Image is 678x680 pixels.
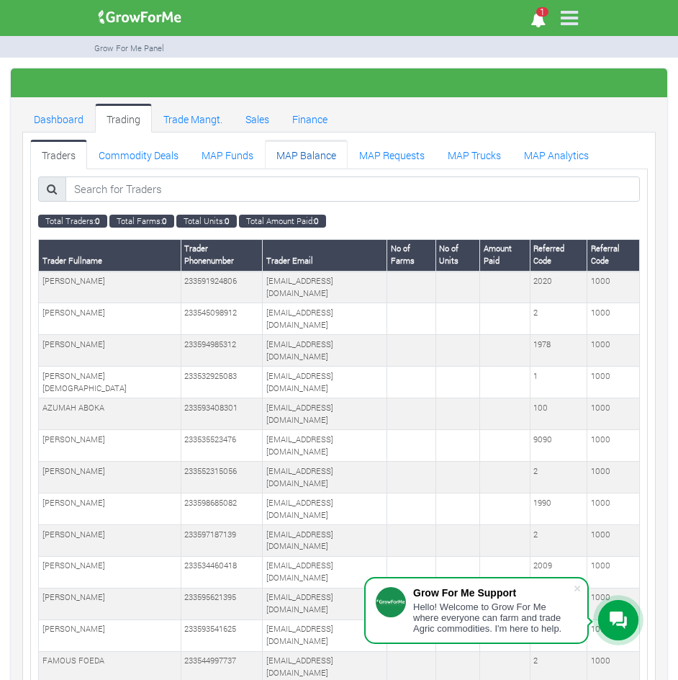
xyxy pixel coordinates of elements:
[530,462,587,493] td: 2
[181,525,262,557] td: 233597187139
[181,493,262,525] td: 233598685082
[152,104,234,133] a: Trade Mangt.
[181,239,262,271] th: Trader Phonenumber
[587,398,640,430] td: 1000
[524,4,552,36] i: Notifications
[265,140,348,169] a: MAP Balance
[263,556,387,588] td: [EMAIL_ADDRESS][DOMAIN_NAME]
[587,525,640,557] td: 1000
[39,525,181,557] td: [PERSON_NAME]
[530,525,587,557] td: 2
[263,619,387,651] td: [EMAIL_ADDRESS][DOMAIN_NAME]
[263,430,387,462] td: [EMAIL_ADDRESS][DOMAIN_NAME]
[524,14,552,28] a: 1
[181,367,262,398] td: 233532925083
[263,588,387,619] td: [EMAIL_ADDRESS][DOMAIN_NAME]
[314,215,319,226] b: 0
[348,140,436,169] a: MAP Requests
[587,556,640,588] td: 1000
[530,398,587,430] td: 100
[38,215,107,228] small: Total Traders:
[234,104,281,133] a: Sales
[39,367,181,398] td: [PERSON_NAME][DEMOGRAPHIC_DATA]
[530,239,587,271] th: Referred Code
[387,239,435,271] th: No of Farms
[530,303,587,335] td: 2
[30,140,87,169] a: Traders
[587,430,640,462] td: 1000
[39,588,181,619] td: [PERSON_NAME]
[435,239,479,271] th: No of Units
[263,303,387,335] td: [EMAIL_ADDRESS][DOMAIN_NAME]
[39,335,181,367] td: [PERSON_NAME]
[530,556,587,588] td: 2009
[95,215,100,226] b: 0
[109,215,174,228] small: Total Farms:
[181,335,262,367] td: 233594985312
[536,7,548,17] span: 1
[95,104,152,133] a: Trading
[281,104,339,133] a: Finance
[530,335,587,367] td: 1978
[530,430,587,462] td: 9090
[413,601,573,634] div: Hello! Welcome to Grow For Me where everyone can farm and trade Agric commodities. I'm here to help.
[587,367,640,398] td: 1000
[39,239,181,271] th: Trader Fullname
[225,215,230,226] b: 0
[263,493,387,525] td: [EMAIL_ADDRESS][DOMAIN_NAME]
[22,104,95,133] a: Dashboard
[181,619,262,651] td: 233593541625
[190,140,265,169] a: MAP Funds
[512,140,600,169] a: MAP Analytics
[39,619,181,651] td: [PERSON_NAME]
[181,398,262,430] td: 233593408301
[39,398,181,430] td: AZUMAH ABOKA
[181,303,262,335] td: 233545098912
[39,462,181,493] td: [PERSON_NAME]
[587,272,640,303] td: 1000
[530,272,587,303] td: 2020
[87,140,190,169] a: Commodity Deals
[263,272,387,303] td: [EMAIL_ADDRESS][DOMAIN_NAME]
[39,272,181,303] td: [PERSON_NAME]
[181,430,262,462] td: 233535523476
[39,303,181,335] td: [PERSON_NAME]
[263,525,387,557] td: [EMAIL_ADDRESS][DOMAIN_NAME]
[181,588,262,619] td: 233595621395
[263,398,387,430] td: [EMAIL_ADDRESS][DOMAIN_NAME]
[94,3,186,32] img: growforme image
[587,588,640,619] td: 1000
[181,462,262,493] td: 233552315056
[263,462,387,493] td: [EMAIL_ADDRESS][DOMAIN_NAME]
[587,303,640,335] td: 1000
[530,493,587,525] td: 1990
[39,556,181,588] td: [PERSON_NAME]
[263,367,387,398] td: [EMAIL_ADDRESS][DOMAIN_NAME]
[587,462,640,493] td: 1000
[530,367,587,398] td: 1
[413,587,573,599] div: Grow For Me Support
[176,215,237,228] small: Total Units:
[181,556,262,588] td: 233534460418
[263,239,387,271] th: Trader Email
[239,215,326,228] small: Total Amount Paid:
[436,140,512,169] a: MAP Trucks
[39,493,181,525] td: [PERSON_NAME]
[263,335,387,367] td: [EMAIL_ADDRESS][DOMAIN_NAME]
[587,335,640,367] td: 1000
[480,239,530,271] th: Amount Paid
[65,176,640,202] input: Search for Traders
[587,493,640,525] td: 1000
[587,239,640,271] th: Referral Code
[94,42,164,53] small: Grow For Me Panel
[39,430,181,462] td: [PERSON_NAME]
[162,215,167,226] b: 0
[181,272,262,303] td: 233591924806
